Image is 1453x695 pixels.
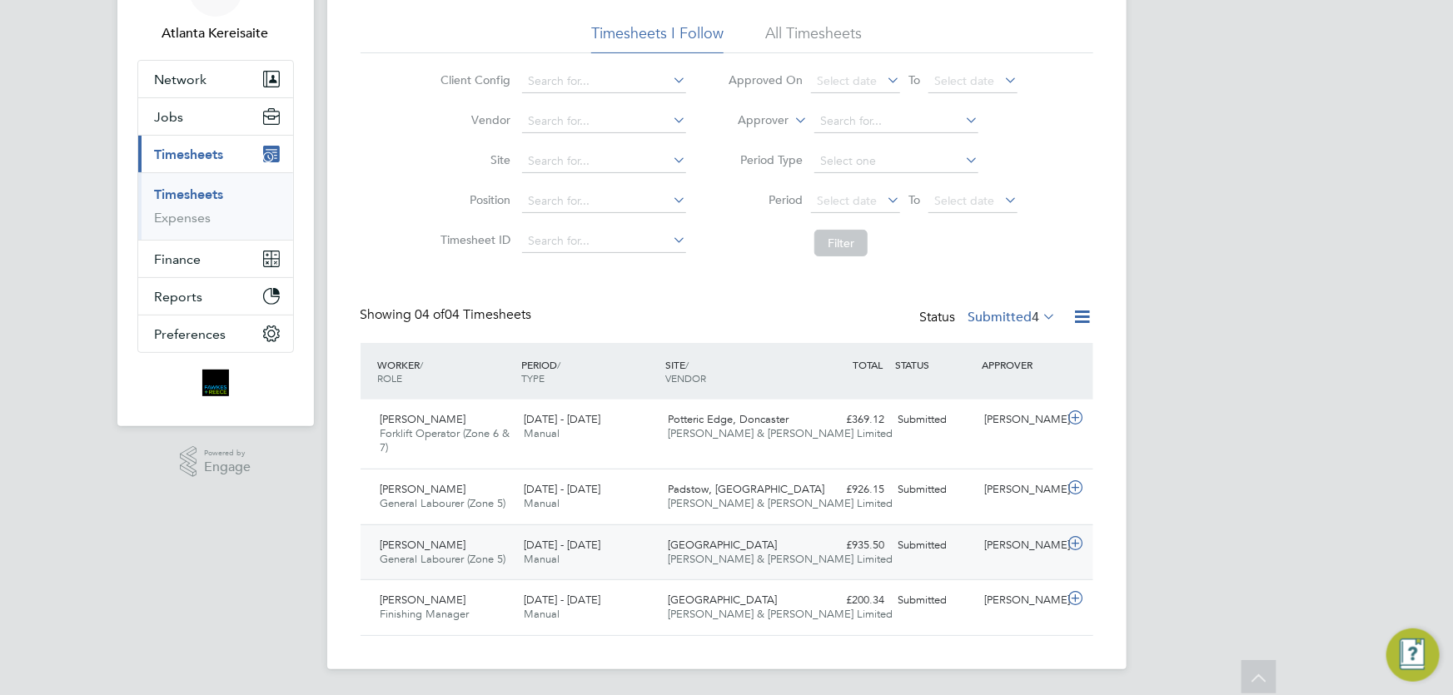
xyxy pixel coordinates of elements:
[805,406,892,434] div: £369.12
[204,460,251,474] span: Engage
[524,496,560,510] span: Manual
[714,112,789,129] label: Approver
[381,607,470,621] span: Finishing Manager
[728,152,803,167] label: Period Type
[524,482,600,496] span: [DATE] - [DATE]
[138,315,293,352] button: Preferences
[728,192,803,207] label: Period
[978,532,1064,559] div: [PERSON_NAME]
[381,412,466,426] span: [PERSON_NAME]
[978,476,1064,504] div: [PERSON_NAME]
[591,23,724,53] li: Timesheets I Follow
[435,112,510,127] label: Vendor
[557,358,560,371] span: /
[903,189,925,211] span: To
[934,193,994,208] span: Select date
[435,152,510,167] label: Site
[435,192,510,207] label: Position
[138,61,293,97] button: Network
[668,607,893,621] span: [PERSON_NAME] & [PERSON_NAME] Limited
[155,251,202,267] span: Finance
[817,73,877,88] span: Select date
[668,593,777,607] span: [GEOGRAPHIC_DATA]
[522,150,686,173] input: Search for...
[381,552,506,566] span: General Labourer (Zone 5)
[1386,628,1440,682] button: Engage Resource Center
[668,412,789,426] span: Potteric Edge, Doncaster
[522,230,686,253] input: Search for...
[435,72,510,87] label: Client Config
[968,309,1057,325] label: Submitted
[204,446,251,460] span: Powered by
[155,72,207,87] span: Network
[378,371,403,385] span: ROLE
[665,371,706,385] span: VENDOR
[155,146,224,162] span: Timesheets
[155,109,184,125] span: Jobs
[892,532,978,559] div: Submitted
[524,607,560,621] span: Manual
[138,98,293,135] button: Jobs
[522,190,686,213] input: Search for...
[728,72,803,87] label: Approved On
[805,587,892,614] div: £200.34
[522,70,686,93] input: Search for...
[978,587,1064,614] div: [PERSON_NAME]
[524,412,600,426] span: [DATE] - [DATE]
[524,426,560,440] span: Manual
[814,150,978,173] input: Select one
[934,73,994,88] span: Select date
[202,370,229,396] img: bromak-logo-retina.png
[155,186,224,202] a: Timesheets
[381,482,466,496] span: [PERSON_NAME]
[180,446,251,478] a: Powered byEngage
[765,23,862,53] li: All Timesheets
[137,370,294,396] a: Go to home page
[668,552,893,566] span: [PERSON_NAME] & [PERSON_NAME] Limited
[374,350,518,393] div: WORKER
[381,426,510,454] span: Forklift Operator (Zone 6 & 7)
[155,210,211,226] a: Expenses
[381,496,506,510] span: General Labourer (Zone 5)
[420,358,424,371] span: /
[524,593,600,607] span: [DATE] - [DATE]
[668,426,893,440] span: [PERSON_NAME] & [PERSON_NAME] Limited
[892,476,978,504] div: Submitted
[138,278,293,315] button: Reports
[668,538,777,552] span: [GEOGRAPHIC_DATA]
[814,230,868,256] button: Filter
[978,406,1064,434] div: [PERSON_NAME]
[978,350,1064,380] div: APPROVER
[817,193,877,208] span: Select date
[381,538,466,552] span: [PERSON_NAME]
[903,69,925,91] span: To
[892,406,978,434] div: Submitted
[524,552,560,566] span: Manual
[435,232,510,247] label: Timesheet ID
[381,593,466,607] span: [PERSON_NAME]
[415,306,445,323] span: 04 of
[155,326,226,342] span: Preferences
[814,110,978,133] input: Search for...
[853,358,883,371] span: TOTAL
[415,306,532,323] span: 04 Timesheets
[685,358,689,371] span: /
[517,350,661,393] div: PERIOD
[138,136,293,172] button: Timesheets
[1033,309,1040,325] span: 4
[892,587,978,614] div: Submitted
[137,23,294,43] span: Atlanta Kereisaite
[668,496,893,510] span: [PERSON_NAME] & [PERSON_NAME] Limited
[521,371,545,385] span: TYPE
[661,350,805,393] div: SITE
[524,538,600,552] span: [DATE] - [DATE]
[805,476,892,504] div: £926.15
[920,306,1060,330] div: Status
[668,482,824,496] span: Padstow, [GEOGRAPHIC_DATA]
[892,350,978,380] div: STATUS
[805,532,892,559] div: £935.50
[138,172,293,240] div: Timesheets
[522,110,686,133] input: Search for...
[155,289,203,305] span: Reports
[138,241,293,277] button: Finance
